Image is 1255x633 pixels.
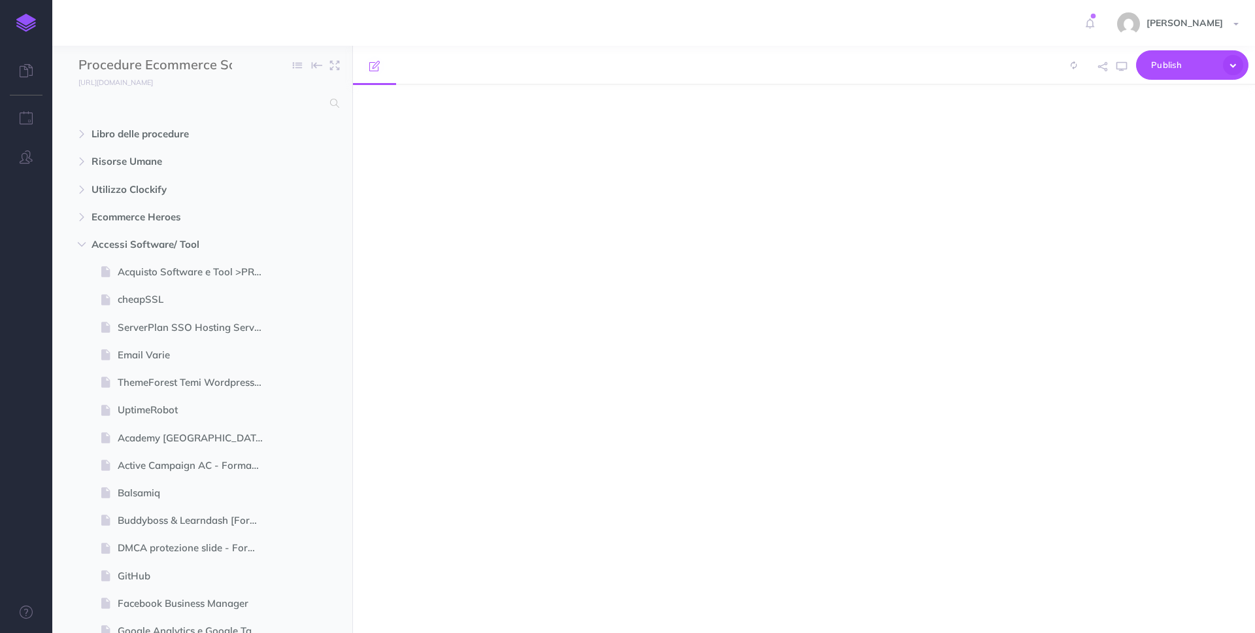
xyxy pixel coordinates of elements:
span: ServerPlan SSO Hosting Server Domini [118,320,274,335]
span: Utilizzo Clockify [92,182,258,197]
span: Ecommerce Heroes [92,209,258,225]
img: b1eb4d8dcdfd9a3639e0a52054f32c10.jpg [1117,12,1140,35]
span: Facebook Business Manager [118,596,274,611]
a: [URL][DOMAIN_NAME] [52,75,166,88]
input: Search [78,92,322,115]
span: ThemeForest Temi Wordpress Prestashop Envato [118,375,274,390]
span: Accessi Software/ Tool [92,237,258,252]
span: Email Varie [118,347,274,363]
span: Buddyboss & Learndash [Formazione] [118,513,274,528]
span: Balsamiq [118,485,274,501]
span: [PERSON_NAME] [1140,17,1230,29]
span: Active Campaign AC - Formazione [118,458,274,473]
button: Publish [1136,50,1248,80]
span: Risorse Umane [92,154,258,169]
span: Libro delle procedure [92,126,258,142]
span: DMCA protezione slide - Formazione [118,540,274,556]
span: Academy [GEOGRAPHIC_DATA] [118,430,274,446]
img: logo-mark.svg [16,14,36,32]
span: Acquisto Software e Tool >PROCEDURA [118,264,274,280]
span: UptimeRobot [118,402,274,418]
input: Documentation Name [78,56,232,75]
span: GitHub [118,568,274,584]
small: [URL][DOMAIN_NAME] [78,78,153,87]
span: cheapSSL [118,292,274,307]
span: Publish [1151,55,1216,75]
